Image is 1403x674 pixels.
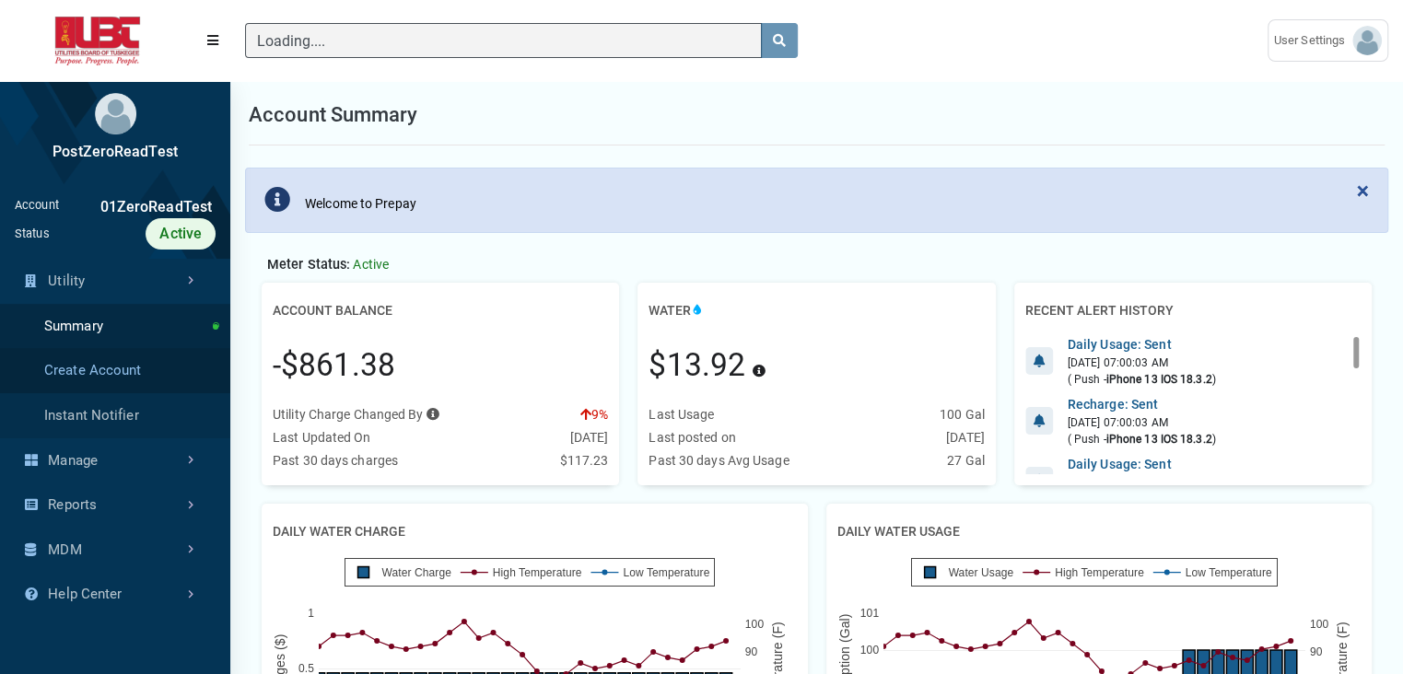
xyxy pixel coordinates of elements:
[946,428,985,447] div: [DATE]
[649,428,735,447] div: Last posted on
[59,196,216,218] div: 01ZeroReadTest
[837,515,960,549] h2: Daily Water Usage
[273,451,398,471] div: Past 30 days charges
[267,257,350,273] span: Meter Status:
[195,24,230,57] button: Menu
[1268,19,1388,62] a: User Settings
[580,407,608,422] span: 9%
[1068,414,1216,431] div: [DATE] 07:00:03 AM
[353,257,389,272] span: Active
[1068,431,1216,447] div: ( Push - )
[649,405,714,424] div: Last Usage
[15,141,216,163] div: PostZeroReadTest
[15,17,181,65] img: ALTSK Logo
[245,23,762,58] input: Search
[1025,294,1174,328] h2: Recent Alert History
[273,343,395,389] div: -$861.38
[1068,354,1216,371] div: [DATE] 07:00:03 AM
[15,196,59,218] div: Account
[305,194,416,214] div: Welcome to Prepay
[15,225,50,242] div: Status
[273,428,371,447] div: Last Updated On
[940,405,985,424] div: 100 Gal
[570,428,609,447] div: [DATE]
[1339,168,1387,213] button: Close
[1068,335,1216,354] div: Daily Usage: Sent
[947,451,985,471] div: 27 Gal
[1357,178,1369,203] span: ×
[146,218,216,250] div: Active
[1105,433,1211,446] b: iPhone 13 IOS 18.3.2
[649,347,745,383] span: $13.92
[1105,373,1211,386] b: iPhone 13 IOS 18.3.2
[761,23,798,58] button: search
[649,294,704,328] h2: Water
[1068,455,1216,474] div: Daily Usage: Sent
[1274,31,1352,50] span: User Settings
[249,99,418,130] h1: Account Summary
[1068,371,1216,388] div: ( Push - )
[560,451,609,471] div: $117.23
[273,515,405,549] h2: Daily Water Charge
[273,405,439,424] div: Utility Charge Changed By
[273,294,392,328] h2: Account Balance
[1068,395,1216,414] div: Recharge: Sent
[649,451,789,471] div: Past 30 days Avg Usage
